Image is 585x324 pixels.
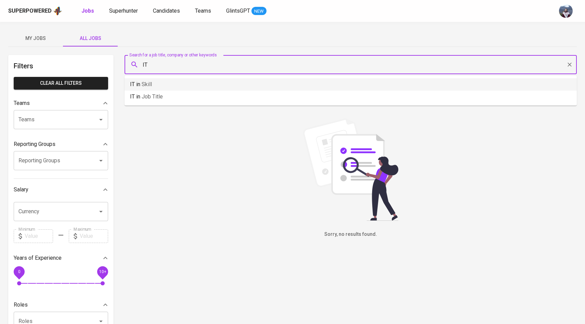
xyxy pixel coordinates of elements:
p: Years of Experience [14,254,62,262]
a: Jobs [81,7,95,15]
a: GlintsGPT NEW [226,7,266,15]
span: Job title [142,93,163,100]
span: Clear All filters [19,79,103,87]
div: Years of Experience [14,251,108,265]
span: 10+ [99,269,106,274]
input: Value [80,229,108,243]
div: Reporting Groups [14,137,108,151]
span: NEW [251,8,266,15]
a: Superhunter [109,7,139,15]
p: IT in [130,80,152,89]
a: Candidates [153,7,181,15]
div: Roles [14,298,108,312]
p: Reporting Groups [14,140,55,148]
div: Superpowered [8,7,52,15]
a: Superpoweredapp logo [8,6,62,16]
input: Value [25,229,53,243]
button: Open [96,115,106,124]
button: Open [96,156,106,165]
span: Superhunter [109,8,138,14]
p: Teams [14,99,30,107]
button: Clear All filters [14,77,108,90]
img: file_searching.svg [299,118,402,221]
img: app logo [53,6,62,16]
span: Teams [195,8,211,14]
p: IT in [130,93,163,101]
b: Jobs [81,8,94,14]
span: Candidates [153,8,180,14]
p: Roles [14,301,28,309]
button: Clear [565,60,574,69]
img: christine.raharja@glints.com [559,4,573,18]
span: 0 [18,269,20,274]
button: Open [96,207,106,216]
span: All Jobs [67,34,114,43]
a: Teams [195,7,212,15]
span: My Jobs [12,34,59,43]
p: Salary [14,186,28,194]
span: GlintsGPT [226,8,250,14]
div: Teams [14,96,108,110]
div: Salary [14,183,108,197]
h6: Filters [14,60,108,71]
span: Skill [142,81,152,87]
h6: Sorry, no results found. [125,231,577,238]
